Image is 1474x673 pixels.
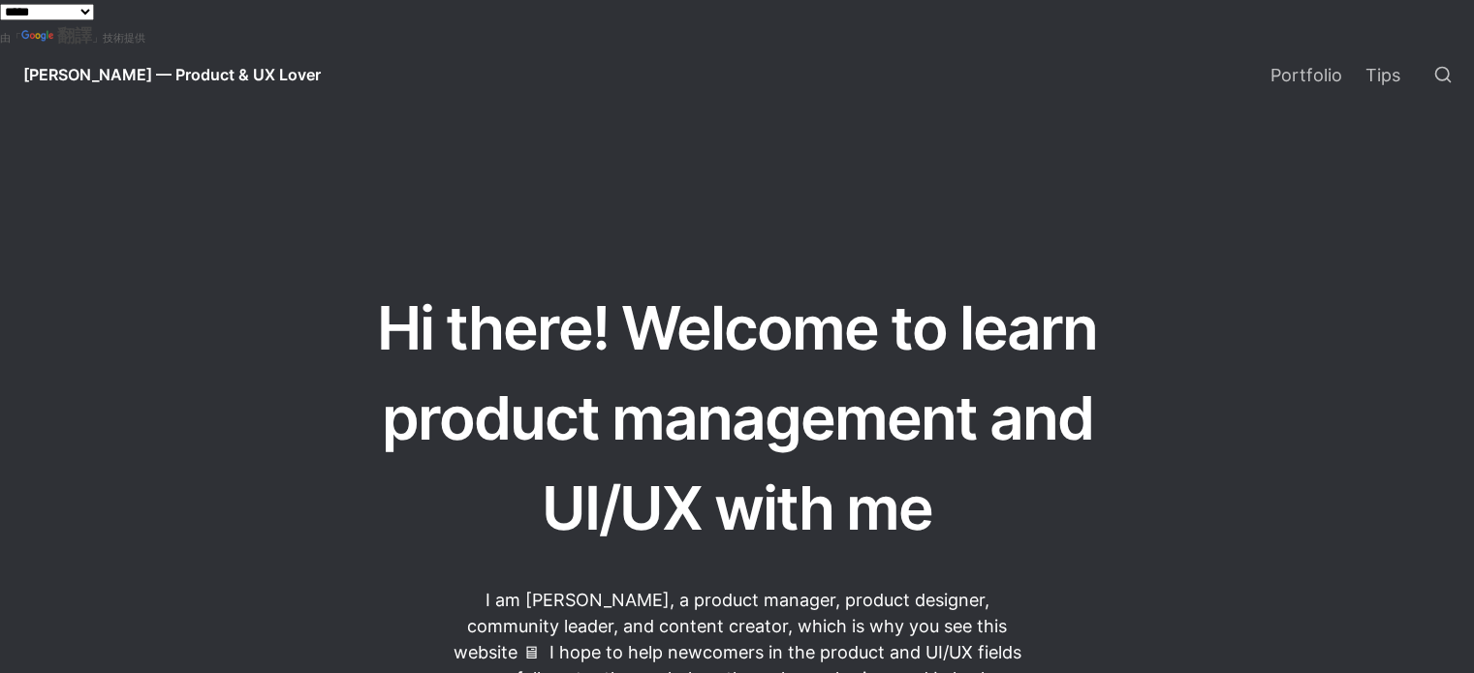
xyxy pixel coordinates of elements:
[21,30,57,44] img: Google 翻譯
[8,47,336,102] a: [PERSON_NAME] — Product & UX Lover
[23,65,321,84] span: [PERSON_NAME] — Product & UX Lover
[21,25,92,46] a: 翻譯
[369,280,1106,556] h1: Hi there! Welcome to learn product management and UI/UX with me
[1259,47,1354,102] a: Portfolio
[1354,47,1412,102] a: Tips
